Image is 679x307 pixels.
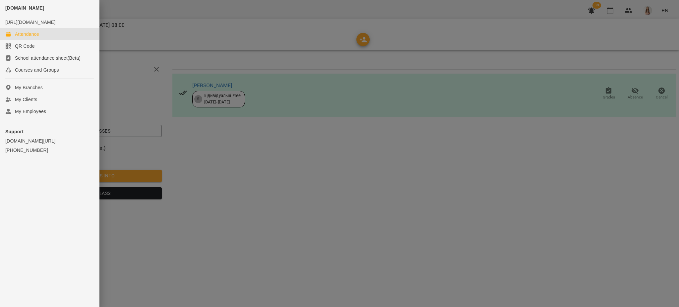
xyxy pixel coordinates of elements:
[5,147,94,153] a: [PHONE_NUMBER]
[5,20,55,25] a: [URL][DOMAIN_NAME]
[15,96,37,103] div: My Clients
[15,84,43,91] div: My Branches
[15,55,81,61] div: School attendance sheet(Beta)
[15,43,35,49] div: QR Code
[15,108,46,115] div: My Employees
[5,138,94,144] a: [DOMAIN_NAME][URL]
[5,5,44,11] span: [DOMAIN_NAME]
[5,128,94,135] p: Support
[15,31,39,37] div: Attendance
[15,67,59,73] div: Courses and Groups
